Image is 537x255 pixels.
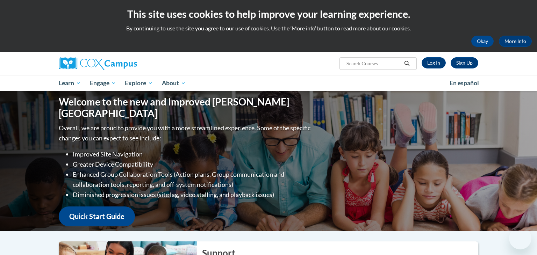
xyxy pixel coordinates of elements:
p: By continuing to use the site you agree to our use of cookies. Use the ‘More info’ button to read... [5,24,532,32]
li: Greater Device Compatibility [73,159,312,169]
button: Okay [471,36,494,47]
input: Search Courses [346,59,402,68]
span: Explore [125,79,153,87]
h2: This site uses cookies to help improve your learning experience. [5,7,532,21]
span: En español [450,79,479,87]
span: About [162,79,186,87]
iframe: Button to launch messaging window [509,227,531,249]
a: Cox Campus [59,57,192,70]
a: About [157,75,190,91]
li: Enhanced Group Collaboration Tools (Action plans, Group communication and collaboration tools, re... [73,169,312,190]
p: Overall, we are proud to provide you with a more streamlined experience. Some of the specific cha... [59,123,312,143]
li: Improved Site Navigation [73,149,312,159]
a: Quick Start Guide [59,206,135,226]
a: Log In [422,57,446,68]
a: Engage [85,75,121,91]
span: Engage [90,79,116,87]
a: Register [451,57,478,68]
button: Search [402,59,412,68]
li: Diminished progression issues (site lag, video stalling, and playback issues) [73,190,312,200]
a: More Info [499,36,532,47]
a: Explore [120,75,157,91]
h1: Welcome to the new and improved [PERSON_NAME][GEOGRAPHIC_DATA] [59,96,312,119]
span: Learn [59,79,81,87]
div: Main menu [48,75,489,91]
a: En español [445,76,484,90]
img: Cox Campus [59,57,137,70]
a: Learn [54,75,85,91]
